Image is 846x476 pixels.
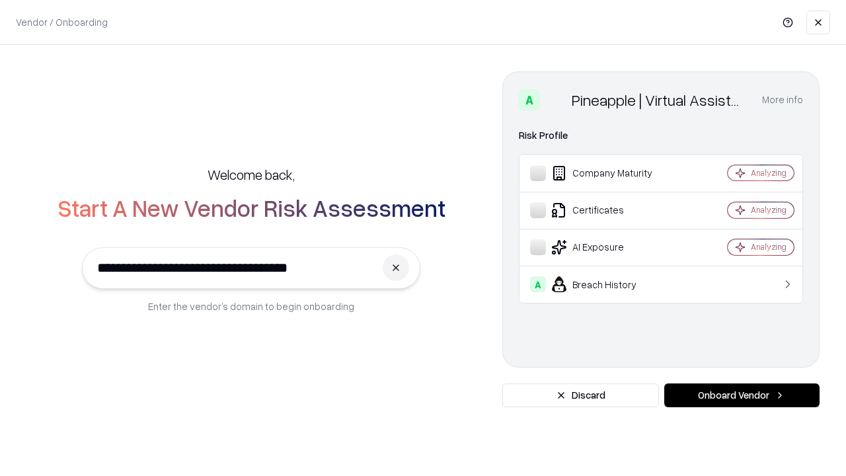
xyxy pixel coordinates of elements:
[208,165,295,184] h5: Welcome back,
[572,89,746,110] div: Pineapple | Virtual Assistant Agency
[530,276,546,292] div: A
[16,15,108,29] p: Vendor / Onboarding
[751,241,787,253] div: Analyzing
[751,167,787,178] div: Analyzing
[530,202,688,218] div: Certificates
[545,89,566,110] img: Pineapple | Virtual Assistant Agency
[58,194,445,221] h2: Start A New Vendor Risk Assessment
[751,204,787,216] div: Analyzing
[664,383,820,407] button: Onboard Vendor
[519,89,540,110] div: A
[530,239,688,255] div: AI Exposure
[762,88,803,112] button: More info
[530,276,688,292] div: Breach History
[502,383,659,407] button: Discard
[519,128,803,143] div: Risk Profile
[530,165,688,181] div: Company Maturity
[148,299,354,313] p: Enter the vendor’s domain to begin onboarding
